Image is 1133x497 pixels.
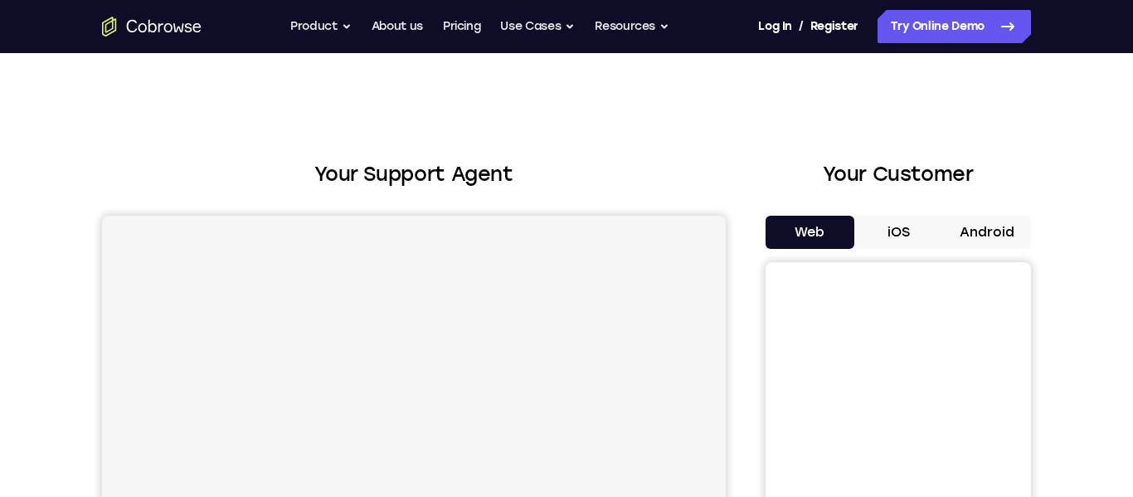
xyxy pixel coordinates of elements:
[102,159,726,189] h2: Your Support Agent
[758,10,791,43] a: Log In
[766,216,854,249] button: Web
[766,159,1031,189] h2: Your Customer
[595,10,669,43] button: Resources
[102,17,202,37] a: Go to the home page
[854,216,943,249] button: iOS
[500,10,575,43] button: Use Cases
[942,216,1031,249] button: Android
[878,10,1031,43] a: Try Online Demo
[372,10,423,43] a: About us
[443,10,481,43] a: Pricing
[799,17,804,37] span: /
[810,10,858,43] a: Register
[290,10,352,43] button: Product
